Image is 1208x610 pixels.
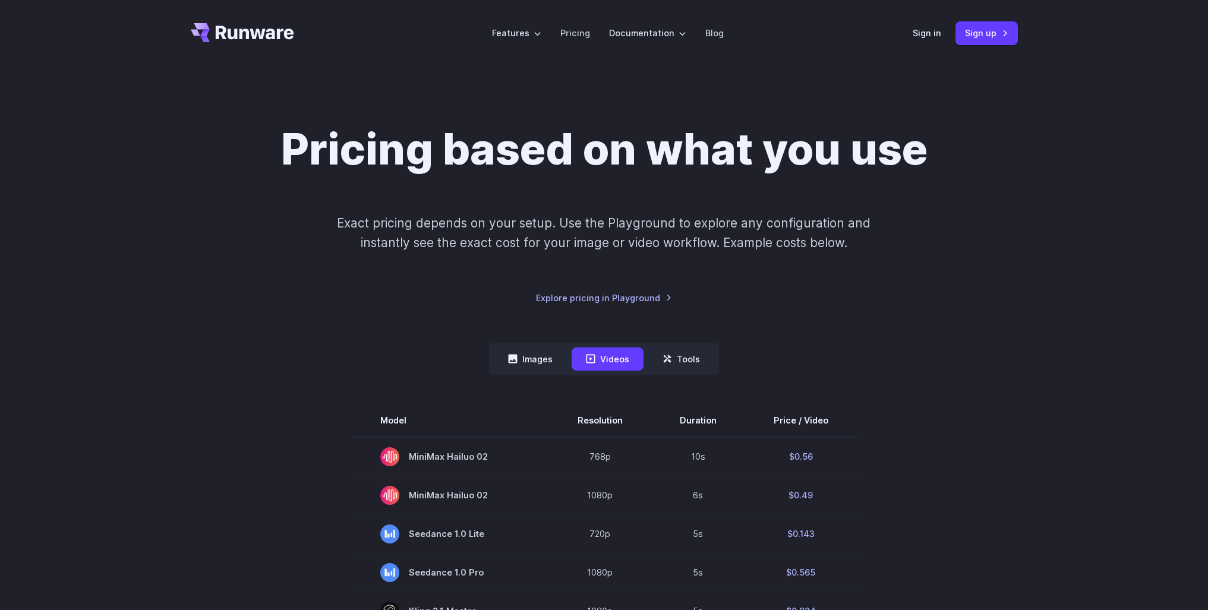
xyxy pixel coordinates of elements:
[549,437,651,476] td: 768p
[549,514,651,553] td: 720p
[560,26,590,40] a: Pricing
[745,437,857,476] td: $0.56
[651,476,745,514] td: 6s
[380,524,521,543] span: Seedance 1.0 Lite
[913,26,941,40] a: Sign in
[955,21,1018,45] a: Sign up
[745,514,857,553] td: $0.143
[380,447,521,466] span: MiniMax Hailuo 02
[536,291,672,305] a: Explore pricing in Playground
[648,347,714,371] button: Tools
[651,514,745,553] td: 5s
[191,23,294,42] a: Go to /
[314,213,893,253] p: Exact pricing depends on your setup. Use the Playground to explore any configuration and instantl...
[380,563,521,582] span: Seedance 1.0 Pro
[651,437,745,476] td: 10s
[745,553,857,592] td: $0.565
[609,26,686,40] label: Documentation
[705,26,724,40] a: Blog
[549,476,651,514] td: 1080p
[549,404,651,437] th: Resolution
[651,553,745,592] td: 5s
[572,347,644,371] button: Videos
[549,553,651,592] td: 1080p
[745,476,857,514] td: $0.49
[352,404,549,437] th: Model
[492,26,541,40] label: Features
[745,404,857,437] th: Price / Video
[651,404,745,437] th: Duration
[281,124,928,175] h1: Pricing based on what you use
[494,347,567,371] button: Images
[380,486,521,505] span: MiniMax Hailuo 02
